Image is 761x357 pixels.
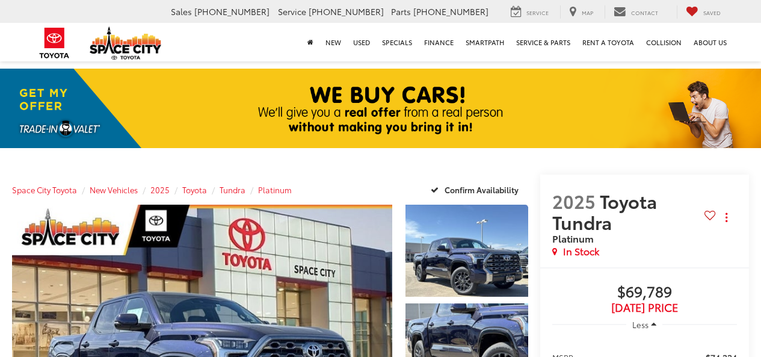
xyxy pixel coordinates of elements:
button: Actions [716,206,737,228]
span: Contact [631,8,658,16]
a: Service & Parts [510,23,576,61]
a: Map [560,5,602,19]
span: Toyota Tundra [552,188,657,235]
a: Home [301,23,319,61]
span: Sales [171,5,192,17]
a: Expand Photo 1 [405,205,528,297]
img: 2025 Toyota Tundra Platinum [404,203,529,297]
a: Space City Toyota [12,184,77,195]
a: Specials [376,23,418,61]
span: Confirm Availability [445,184,519,195]
a: Collision [640,23,688,61]
a: New Vehicles [90,184,138,195]
a: Used [347,23,376,61]
span: Saved [703,8,721,16]
a: SmartPath [460,23,510,61]
a: Platinum [258,184,292,195]
span: [DATE] Price [552,302,737,314]
span: Service [278,5,306,17]
img: Toyota [32,23,77,63]
span: Less [632,319,649,330]
span: Map [582,8,593,16]
a: Rent a Toyota [576,23,640,61]
span: 2025 [552,188,596,214]
button: Less [626,314,662,335]
a: New [319,23,347,61]
span: Parts [391,5,411,17]
a: My Saved Vehicles [677,5,730,19]
a: 2025 [150,184,170,195]
a: Finance [418,23,460,61]
span: [PHONE_NUMBER] [413,5,488,17]
span: [PHONE_NUMBER] [194,5,270,17]
button: Confirm Availability [424,179,528,200]
span: Platinum [552,231,594,245]
img: Space City Toyota [90,26,162,60]
a: About Us [688,23,733,61]
a: Contact [605,5,667,19]
span: dropdown dots [726,213,727,222]
span: In Stock [563,244,599,258]
span: [PHONE_NUMBER] [309,5,384,17]
span: Service [526,8,549,16]
span: $69,789 [552,284,737,302]
a: Service [502,5,558,19]
a: Tundra [220,184,245,195]
a: Toyota [182,184,207,195]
